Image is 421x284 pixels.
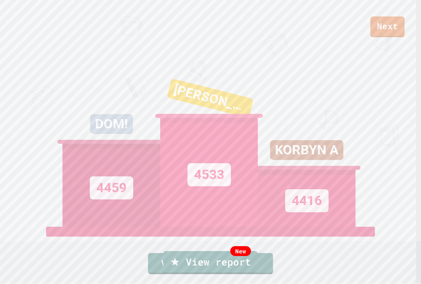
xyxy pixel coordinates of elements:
[167,78,254,118] div: [PERSON_NAME]
[90,114,133,134] div: DOM!
[370,16,405,37] a: Next
[163,251,258,274] a: View report
[90,176,133,199] div: 4459
[187,163,231,186] div: 4533
[230,246,251,256] div: New
[285,189,329,212] div: 4416
[270,140,343,160] div: KORBYN A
